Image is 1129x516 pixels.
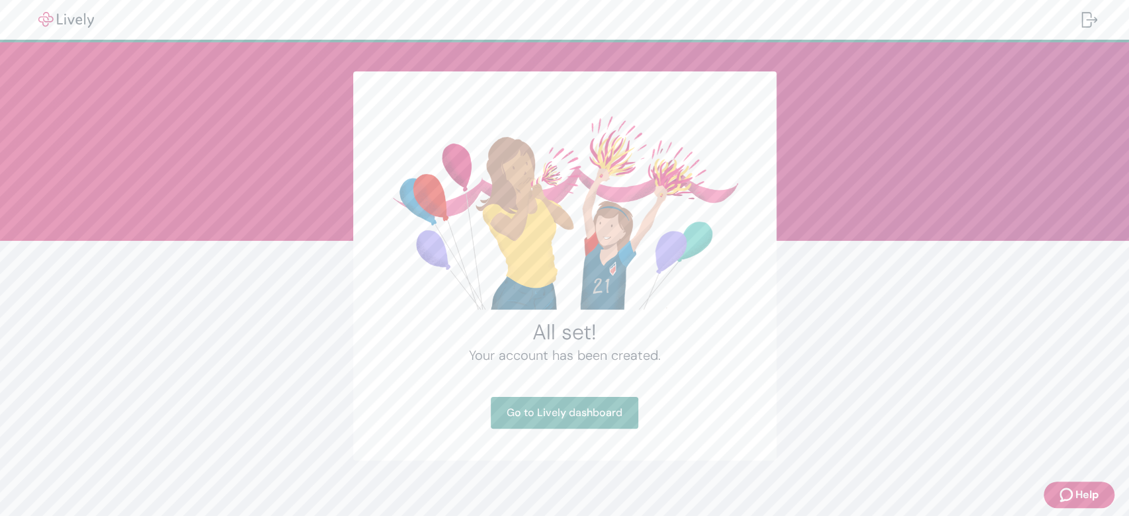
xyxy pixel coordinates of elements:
[385,319,745,345] h2: All set!
[1071,4,1108,36] button: Log out
[1075,487,1099,503] span: Help
[29,12,103,28] img: Lively
[385,345,745,365] h4: Your account has been created.
[491,397,638,429] a: Go to Lively dashboard
[1044,482,1114,508] button: Zendesk support iconHelp
[1060,487,1075,503] svg: Zendesk support icon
